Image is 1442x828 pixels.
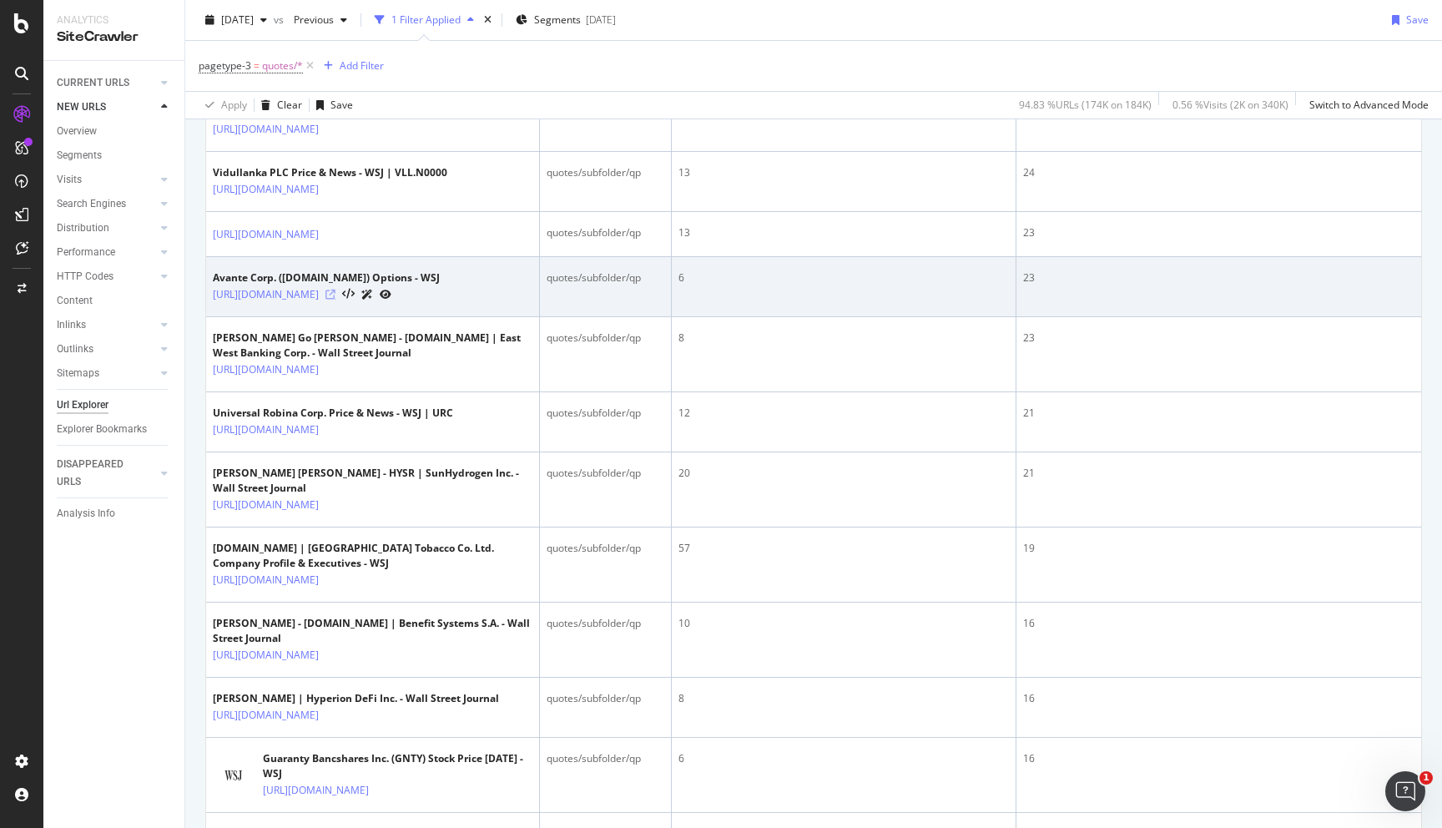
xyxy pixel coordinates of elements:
[310,92,353,119] button: Save
[213,270,440,285] div: Avante Corp. ([DOMAIN_NAME]) Options - WSJ
[213,572,319,588] a: [URL][DOMAIN_NAME]
[391,13,461,27] div: 1 Filter Applied
[1385,7,1429,33] button: Save
[274,13,287,27] span: vs
[57,396,108,414] div: Url Explorer
[213,226,319,243] a: [URL][DOMAIN_NAME]
[547,616,664,631] div: quotes/subfolder/qp
[534,13,581,27] span: Segments
[263,751,532,781] div: Guaranty Bancshares Inc. (GNTY) Stock Price [DATE] - WSJ
[57,341,156,358] a: Outlinks
[213,466,532,496] div: [PERSON_NAME] [PERSON_NAME] - HYSR | SunHydrogen Inc. - Wall Street Journal
[213,616,532,646] div: [PERSON_NAME] - [DOMAIN_NAME] | Benefit Systems S.A. - Wall Street Journal
[213,765,255,786] img: main image
[57,268,113,285] div: HTTP Codes
[221,13,254,27] span: 2025 Sep. 6th
[678,616,1009,631] div: 10
[213,691,499,706] div: [PERSON_NAME] | Hyperion DeFi Inc. - Wall Street Journal
[547,270,664,285] div: quotes/subfolder/qp
[287,7,354,33] button: Previous
[277,98,302,112] div: Clear
[221,98,247,112] div: Apply
[678,466,1009,481] div: 20
[1023,751,1414,766] div: 16
[330,98,353,112] div: Save
[57,316,86,334] div: Inlinks
[678,165,1009,180] div: 13
[1019,98,1152,112] div: 94.83 % URLs ( 174K on 184K )
[57,171,156,189] a: Visits
[57,98,106,116] div: NEW URLS
[1406,13,1429,27] div: Save
[57,195,126,213] div: Search Engines
[213,707,319,724] a: [URL][DOMAIN_NAME]
[213,361,319,378] a: [URL][DOMAIN_NAME]
[1023,331,1414,346] div: 23
[57,28,171,47] div: SiteCrawler
[361,285,373,303] a: AI Url Details
[57,244,115,261] div: Performance
[57,341,93,358] div: Outlinks
[1419,771,1433,785] span: 1
[509,7,623,33] button: Segments[DATE]
[213,406,453,421] div: Universal Robina Corp. Price & News - WSJ | URC
[317,56,384,76] button: Add Filter
[1023,165,1414,180] div: 24
[57,147,102,164] div: Segments
[678,225,1009,240] div: 13
[199,7,274,33] button: [DATE]
[678,406,1009,421] div: 12
[547,225,664,240] div: quotes/subfolder/qp
[678,331,1009,346] div: 8
[57,421,173,438] a: Explorer Bookmarks
[481,12,495,28] div: times
[57,316,156,334] a: Inlinks
[547,751,664,766] div: quotes/subfolder/qp
[547,691,664,706] div: quotes/subfolder/qp
[213,497,319,513] a: [URL][DOMAIN_NAME]
[547,165,664,180] div: quotes/subfolder/qp
[547,541,664,556] div: quotes/subfolder/qp
[57,195,156,213] a: Search Engines
[547,406,664,421] div: quotes/subfolder/qp
[1172,98,1288,112] div: 0.56 % Visits ( 2K on 340K )
[57,365,156,382] a: Sitemaps
[57,505,173,523] a: Analysis Info
[57,505,115,523] div: Analysis Info
[213,331,532,361] div: [PERSON_NAME] Go [PERSON_NAME] - [DOMAIN_NAME] | East West Banking Corp. - Wall Street Journal
[213,286,319,303] a: [URL][DOMAIN_NAME]
[199,92,247,119] button: Apply
[57,268,156,285] a: HTTP Codes
[380,285,391,303] a: URL Inspection
[1023,270,1414,285] div: 23
[57,220,109,237] div: Distribution
[586,13,616,27] div: [DATE]
[678,541,1009,556] div: 57
[57,74,156,92] a: CURRENT URLS
[57,13,171,28] div: Analytics
[57,123,173,140] a: Overview
[368,7,481,33] button: 1 Filter Applied
[57,456,156,491] a: DISAPPEARED URLS
[325,290,335,300] a: Visit Online Page
[57,456,141,491] div: DISAPPEARED URLS
[547,466,664,481] div: quotes/subfolder/qp
[1385,771,1425,811] iframe: Intercom live chat
[199,58,251,73] span: pagetype-3
[57,171,82,189] div: Visits
[57,365,99,382] div: Sitemaps
[1023,466,1414,481] div: 21
[213,165,447,180] div: Vidullanka PLC Price & News - WSJ | VLL.N0000
[57,292,93,310] div: Content
[213,121,319,138] a: [URL][DOMAIN_NAME]
[678,691,1009,706] div: 8
[1023,691,1414,706] div: 16
[1023,225,1414,240] div: 23
[213,422,319,438] a: [URL][DOMAIN_NAME]
[213,541,532,571] div: [DOMAIN_NAME] | [GEOGRAPHIC_DATA] Tobacco Co. Ltd. Company Profile & Executives - WSJ
[254,58,260,73] span: =
[678,751,1009,766] div: 6
[678,270,1009,285] div: 6
[57,220,156,237] a: Distribution
[57,123,97,140] div: Overview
